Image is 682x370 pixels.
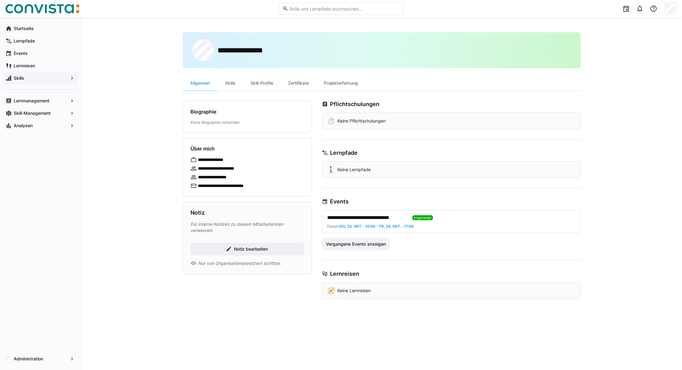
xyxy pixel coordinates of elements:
div: Projekterfahrung [316,76,365,91]
h3: Lernpfade [330,149,357,156]
div: Zertifikate [281,76,316,91]
span: Do, 23. Okt. · 10:00 - Fr, 24. Okt. · 17:00 [340,224,414,229]
span: Angemeldet [414,216,432,220]
input: Skills und Lernpfade durchsuchen… [288,6,400,11]
span: Notiz bearbeiten [233,246,268,252]
p: Keine Pflichtschulungen [337,118,386,124]
h4: Biographie [190,109,216,115]
div: Allgemein [183,76,217,91]
div: Skills [217,76,243,91]
span: Vergangene Events anzeigen [325,241,387,247]
h3: Pflichtschulungen [330,101,379,108]
h3: Lernreisen [330,270,359,277]
p: Für interne Notizen zu diesem Mitarbeitenden verwendet. [190,221,304,234]
p: Keine Lernreisen [337,288,371,294]
div: 🧭 [327,288,335,294]
button: Notiz bearbeiten [190,243,304,255]
div: Skill-Profile [243,76,281,91]
h3: Notiz [190,209,205,216]
h3: Events [330,198,348,205]
div: 🚶 [327,167,335,173]
div: ⏱️ [327,118,335,124]
p: Keine Biographie vorhanden [190,120,304,125]
p: Keine Lernpfade [337,167,371,173]
div: Datum: [327,224,570,229]
h4: Über mich [190,145,215,152]
span: Nur von Organisationsbesitzern sichtbar. [198,260,281,266]
button: Vergangene Events anzeigen [322,238,390,250]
